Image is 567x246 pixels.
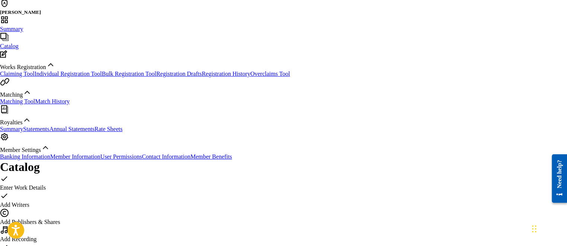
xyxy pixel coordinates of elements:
a: Registration Drafts [156,71,202,77]
iframe: Chat Widget [530,210,567,246]
img: expand [22,115,31,124]
a: Annual Statements [49,126,94,132]
a: Registration History [202,71,250,77]
a: Individual Registration Tool [34,71,102,77]
a: Contact Information [142,153,190,160]
a: Match History [35,98,70,105]
a: Member Information [50,153,101,160]
img: expand [46,60,55,69]
a: Bulk Registration Tool [102,71,156,77]
img: expand [41,143,50,152]
a: Statements [23,126,49,132]
div: Drag [532,218,536,240]
img: expand [23,88,32,97]
a: Rate Sheets [95,126,123,132]
a: Member Benefits [190,153,232,160]
a: User Permissions [100,153,142,160]
a: Overclaims Tool [250,71,290,77]
iframe: Resource Center [546,149,567,209]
